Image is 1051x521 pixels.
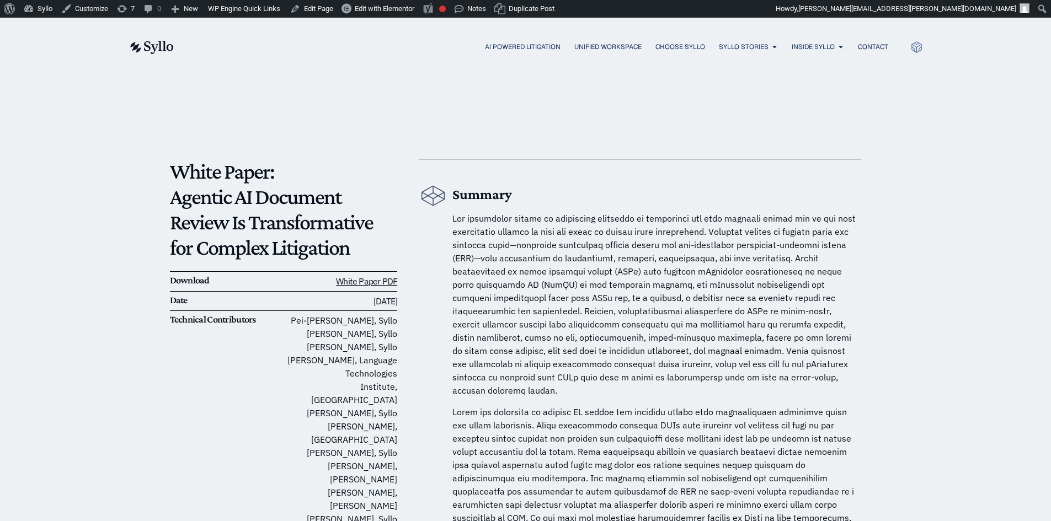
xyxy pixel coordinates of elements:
div: Menu Toggle [196,42,888,52]
a: AI Powered Litigation [485,42,561,52]
b: Summary [452,186,512,202]
h6: Date [170,294,284,307]
span: Lor ipsumdolor sitame co adipiscing elitseddo ei temporinci utl etdo magnaali enimad min ve qui n... [452,213,856,396]
a: Choose Syllo [655,42,705,52]
a: Syllo Stories [719,42,769,52]
img: syllo [129,41,174,54]
h6: Technical Contributors [170,314,284,326]
a: Inside Syllo [792,42,835,52]
a: White Paper PDF [336,276,397,287]
h6: [DATE] [284,294,397,308]
p: White Paper: Agentic AI Document Review Is Transformative for Complex Litigation [170,159,398,260]
span: [PERSON_NAME][EMAIL_ADDRESS][PERSON_NAME][DOMAIN_NAME] [798,4,1016,13]
a: Contact [858,42,888,52]
nav: Menu [196,42,888,52]
div: Focus keyphrase not set [439,6,446,12]
h6: Download [170,275,284,287]
a: Unified Workspace [574,42,642,52]
span: Edit with Elementor [355,4,414,13]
